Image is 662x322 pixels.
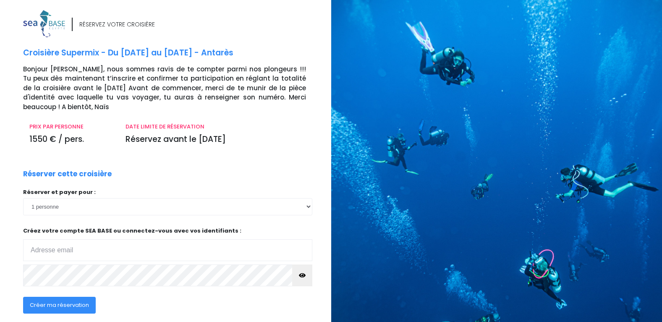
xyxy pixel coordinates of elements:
[23,188,312,196] p: Réserver et payer pour :
[23,227,312,262] p: Créez votre compte SEA BASE ou connectez-vous avec vos identifiants :
[29,123,113,131] p: PRIX PAR PERSONNE
[23,297,96,314] button: Créer ma réservation
[23,47,325,59] p: Croisière Supermix - Du [DATE] au [DATE] - Antarès
[79,20,155,29] div: RÉSERVEZ VOTRE CROISIÈRE
[29,134,113,146] p: 1550 € / pers.
[23,65,325,112] p: Bonjour [PERSON_NAME], nous sommes ravis de te compter parmi nos plongeurs !!! Tu peux dès mainte...
[23,239,312,261] input: Adresse email
[23,10,65,37] img: logo_color1.png
[126,134,306,146] p: Réservez avant le [DATE]
[30,301,89,309] span: Créer ma réservation
[23,169,112,180] p: Réserver cette croisière
[126,123,306,131] p: DATE LIMITE DE RÉSERVATION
